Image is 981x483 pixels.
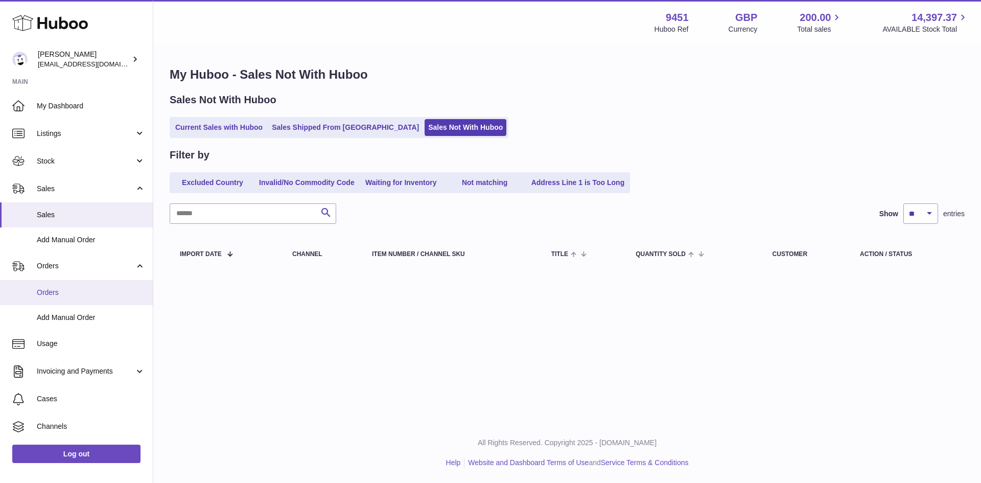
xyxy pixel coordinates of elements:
span: Channels [37,422,145,431]
span: Listings [37,129,134,139]
strong: GBP [735,11,757,25]
label: Show [879,209,898,219]
span: Sales [37,184,134,194]
a: Sales Shipped From [GEOGRAPHIC_DATA] [268,119,423,136]
a: 14,397.37 AVAILABLE Stock Total [882,11,969,34]
a: Log out [12,445,141,463]
a: Address Line 1 is Too Long [528,174,628,191]
a: Not matching [444,174,526,191]
div: Customer [773,251,839,258]
div: Item Number / Channel SKU [372,251,531,258]
a: Waiting for Inventory [360,174,442,191]
span: entries [943,209,965,219]
div: Action / Status [860,251,954,258]
a: Website and Dashboard Terms of Use [468,458,589,467]
h2: Filter by [170,148,209,162]
a: Help [446,458,461,467]
span: Orders [37,288,145,297]
span: AVAILABLE Stock Total [882,25,969,34]
span: Title [551,251,568,258]
div: [PERSON_NAME] [38,50,130,69]
span: 14,397.37 [912,11,957,25]
span: Total sales [797,25,843,34]
span: Import date [180,251,222,258]
a: Current Sales with Huboo [172,119,266,136]
div: Currency [729,25,758,34]
span: Sales [37,210,145,220]
span: Cases [37,394,145,404]
h2: Sales Not With Huboo [170,93,276,107]
a: Excluded Country [172,174,253,191]
p: All Rights Reserved. Copyright 2025 - [DOMAIN_NAME] [161,438,973,448]
span: Add Manual Order [37,235,145,245]
span: Quantity Sold [636,251,686,258]
strong: 9451 [666,11,689,25]
span: Usage [37,339,145,349]
span: Add Manual Order [37,313,145,323]
a: Sales Not With Huboo [425,119,506,136]
a: Invalid/No Commodity Code [255,174,358,191]
span: Invoicing and Payments [37,366,134,376]
span: [EMAIL_ADDRESS][DOMAIN_NAME] [38,60,150,68]
span: 200.00 [800,11,831,25]
span: Stock [37,156,134,166]
a: Service Terms & Conditions [601,458,689,467]
li: and [464,458,688,468]
span: Orders [37,261,134,271]
span: My Dashboard [37,101,145,111]
div: Channel [292,251,352,258]
div: Huboo Ref [655,25,689,34]
img: internalAdmin-9451@internal.huboo.com [12,52,28,67]
a: 200.00 Total sales [797,11,843,34]
h1: My Huboo - Sales Not With Huboo [170,66,965,83]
